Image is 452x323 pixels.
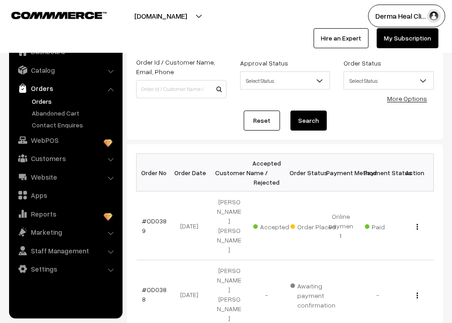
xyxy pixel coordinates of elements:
[173,154,211,192] th: Order Date
[240,71,330,90] span: Select Status
[103,5,219,27] button: [DOMAIN_NAME]
[417,224,418,230] img: Menu
[11,169,119,185] a: Website
[11,187,119,203] a: Apps
[173,192,211,260] td: [DATE]
[136,80,226,98] input: Order Id / Customer Name / Customer Email / Customer Phone
[211,154,248,192] th: Customer Name
[11,261,119,277] a: Settings
[29,120,119,130] a: Contact Enquires
[344,58,381,68] label: Order Status
[359,154,397,192] th: Payment Status
[11,132,119,148] a: WebPOS
[11,62,119,78] a: Catalog
[290,111,327,131] button: Search
[248,154,285,192] th: Accepted / Rejected
[365,220,410,232] span: Paid
[142,286,167,303] a: #OD0388
[417,293,418,298] img: Menu
[11,224,119,240] a: Marketing
[314,28,368,48] a: Hire an Expert
[11,9,91,20] a: COMMMERCE
[11,12,107,19] img: COMMMERCE
[241,73,330,89] span: Select Status
[253,220,299,232] span: Accepted
[244,111,280,131] a: Reset
[322,192,359,260] td: Online payment
[11,80,119,96] a: Orders
[397,154,434,192] th: Action
[240,58,288,68] label: Approval Status
[285,154,322,192] th: Order Status
[29,108,119,118] a: Abandoned Cart
[290,220,336,232] span: Order Placed
[427,9,441,23] img: user
[322,154,359,192] th: Payment Method
[137,154,174,192] th: Order No
[377,28,438,48] a: My Subscription
[11,150,119,167] a: Customers
[11,242,119,259] a: Staff Management
[136,57,226,76] label: Order Id / Customer Name, Email, Phone
[29,96,119,106] a: Orders
[368,5,445,27] button: Derma Heal Cli…
[344,73,433,89] span: Select Status
[290,279,336,310] span: Awaiting payment confirmation
[142,217,167,234] a: #OD0389
[387,95,427,102] a: More Options
[211,192,248,260] td: [PERSON_NAME] [PERSON_NAME]
[11,206,119,222] a: Reports
[344,71,434,90] span: Select Status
